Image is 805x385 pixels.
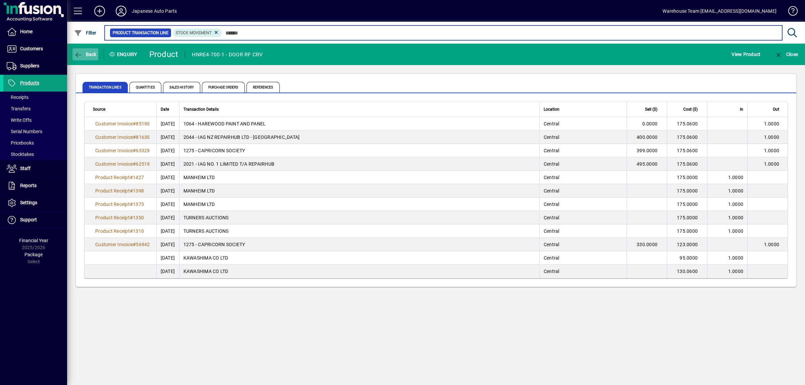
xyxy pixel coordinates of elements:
a: Serial Numbers [3,126,67,137]
td: [DATE] [156,184,179,198]
span: 1.0000 [764,148,780,153]
td: 1064 - HAREWOOD PAINT AND PANEL [179,117,539,130]
td: [DATE] [156,130,179,144]
td: 0.0000 [627,117,667,130]
span: Purchase Orders [202,82,245,93]
span: Customer Invoice [95,148,133,153]
span: Sell ($) [645,106,657,113]
a: Settings [3,195,67,211]
span: Cost ($) [683,106,698,113]
span: 1310 [133,228,144,234]
span: # [133,121,136,126]
a: Home [3,23,67,40]
span: 1.0000 [728,188,744,194]
a: Transfers [3,103,67,114]
td: [DATE] [156,171,179,184]
span: Central [544,215,559,220]
span: Staff [20,166,31,171]
span: # [133,161,136,167]
span: Customers [20,46,43,51]
td: [DATE] [156,157,179,171]
div: Sell ($) [631,106,663,113]
td: 1275 - CAPRICORN SOCIETY [179,144,539,157]
td: TURNERS AUCTIONS [179,224,539,238]
a: Staff [3,160,67,177]
span: Filter [74,30,97,36]
div: Product [149,49,178,60]
a: Suppliers [3,58,67,74]
td: 123.0000 [667,238,707,251]
span: Close [774,52,798,57]
span: Product Receipt [95,175,130,180]
span: Suppliers [20,63,39,68]
button: Profile [110,5,132,17]
div: HNRE4-700-1 - DOOR RF CRV [192,49,263,60]
span: Central [544,121,559,126]
a: Knowledge Base [783,1,797,23]
span: Settings [20,200,37,205]
span: # [130,202,133,207]
td: [DATE] [156,211,179,224]
td: 399.0000 [627,144,667,157]
td: 175.0600 [667,130,707,144]
span: 63329 [136,148,150,153]
span: Central [544,269,559,274]
span: Central [544,202,559,207]
span: 1.0000 [764,242,780,247]
span: Location [544,106,559,113]
span: 1.0000 [764,134,780,140]
span: # [133,148,136,153]
span: # [133,242,136,247]
td: [DATE] [156,198,179,211]
span: Products [20,80,39,86]
span: Reports [20,183,37,188]
span: Pricebooks [7,140,34,146]
span: 56942 [136,242,150,247]
app-page-header-button: Close enquiry [767,48,805,60]
span: Central [544,228,559,234]
span: Transaction Details [183,106,219,113]
td: 1275 - CAPRICORN SOCIETY [179,238,539,251]
span: 1.0000 [728,228,744,234]
div: Warehouse Team [EMAIL_ADDRESS][DOMAIN_NAME] [662,6,776,16]
span: Stocktakes [7,152,34,157]
a: Customer Invoice#63329 [93,147,152,154]
span: 81630 [136,134,150,140]
span: 62519 [136,161,150,167]
span: In [740,106,743,113]
span: 1.0000 [728,175,744,180]
span: # [133,134,136,140]
span: Quantities [129,82,161,93]
td: 175.0000 [667,198,707,211]
span: Product Transaction Line [113,30,168,36]
span: Source [93,106,105,113]
span: Home [20,29,33,34]
a: Customer Invoice#56942 [93,241,152,248]
a: Customer Invoice#81630 [93,133,152,141]
button: View Product [730,48,762,60]
td: [DATE] [156,251,179,265]
div: Enquiry [104,49,144,60]
td: 175.0000 [667,184,707,198]
span: Central [544,161,559,167]
td: KAWASHIMA CO LTD [179,265,539,278]
span: References [247,82,280,93]
span: Package [24,252,43,257]
span: 1.0000 [764,121,780,126]
span: 1.0000 [728,255,744,261]
a: Product Receipt#1373 [93,201,146,208]
span: 1373 [133,202,144,207]
td: [DATE] [156,238,179,251]
span: Product Receipt [95,228,130,234]
span: Customer Invoice [95,161,133,167]
td: KAWASHIMA CO LTD [179,251,539,265]
td: MANHEIM LTD [179,198,539,211]
span: # [130,175,133,180]
span: Out [773,106,779,113]
span: Central [544,242,559,247]
span: Customer Invoice [95,134,133,140]
td: 330.0000 [627,238,667,251]
a: Product Receipt#1350 [93,214,146,221]
button: Close [773,48,800,60]
span: Receipts [7,95,29,100]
